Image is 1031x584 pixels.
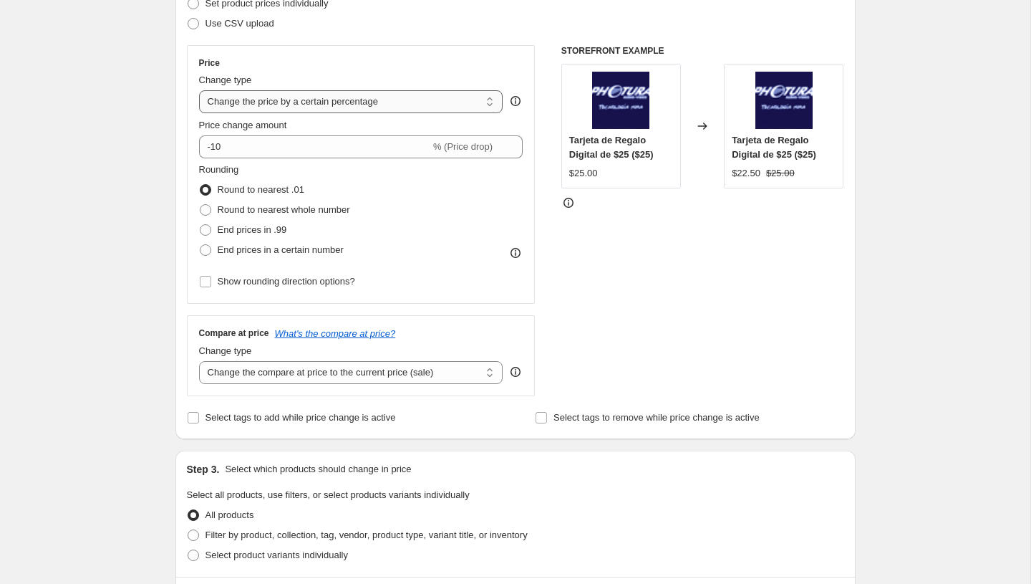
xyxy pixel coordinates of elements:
[218,184,304,195] span: Round to nearest .01
[218,244,344,255] span: End prices in a certain number
[199,345,252,356] span: Change type
[205,18,274,29] span: Use CSV upload
[199,164,239,175] span: Rounding
[766,166,795,181] strike: $25.00
[205,412,396,423] span: Select tags to add while price change is active
[433,141,493,152] span: % (Price drop)
[199,120,287,130] span: Price change amount
[508,94,523,108] div: help
[218,224,287,235] span: End prices in .99
[732,135,816,160] span: Tarjeta de Regalo Digital de $25 ($25)
[199,327,269,339] h3: Compare at price
[755,72,813,129] img: Tarjeta_de_Regalo_Neon_25_80x.png
[592,72,649,129] img: Tarjeta_de_Regalo_Neon_25_80x.png
[275,328,396,339] button: What's the compare at price?
[205,550,348,560] span: Select product variants individually
[205,530,528,540] span: Filter by product, collection, tag, vendor, product type, variant title, or inventory
[187,489,470,500] span: Select all products, use filters, or select products variants individually
[569,135,654,160] span: Tarjeta de Regalo Digital de $25 ($25)
[199,75,252,85] span: Change type
[561,45,844,57] h6: STOREFRONT EXAMPLE
[218,204,350,215] span: Round to nearest whole number
[218,276,355,287] span: Show rounding direction options?
[732,166,760,181] div: $22.50
[199,135,430,158] input: -15
[187,462,220,477] h2: Step 3.
[199,57,220,69] h3: Price
[205,509,254,520] span: All products
[569,166,598,181] div: $25.00
[553,412,760,423] span: Select tags to remove while price change is active
[508,365,523,379] div: help
[225,462,411,477] p: Select which products should change in price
